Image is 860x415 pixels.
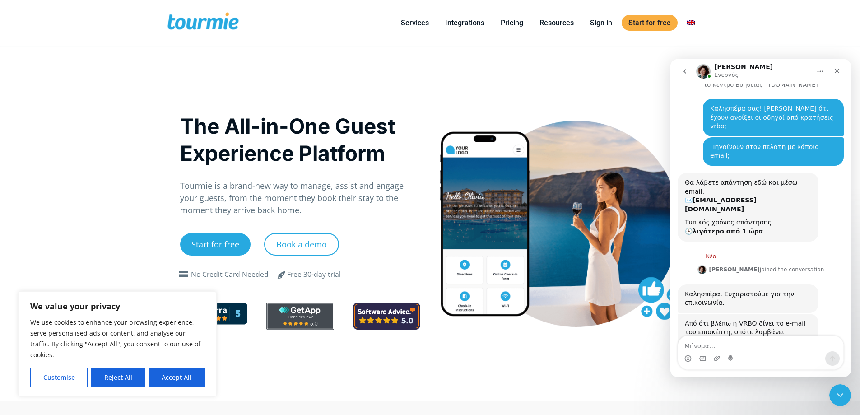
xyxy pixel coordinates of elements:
[30,317,205,360] p: We use cookies to enhance your browsing experience, serve personalised ads or content, and analys...
[7,255,148,301] div: Από ότι βλέπω η VRBO δίνει το e-mail του επισκέπτη, οπότε λαμβάνει κανονικά τα αυτόματα μηνύματα ...
[177,271,191,278] span: 
[14,296,21,303] button: Επιλογή Emoji
[8,277,173,292] textarea: Μήνυμα...
[30,368,88,387] button: Customise
[149,368,205,387] button: Accept All
[14,260,141,295] div: Από ότι βλέπω η VRBO δίνει το e-mail του επισκέπτη, οπότε λαμβάνει κανονικά τα αυτόματα μηνύματα ...
[264,233,339,256] a: Book a demo
[533,17,581,28] a: Resources
[30,301,205,312] p: We value your privacy
[271,269,293,280] span: 
[494,17,530,28] a: Pricing
[155,292,169,307] button: Αποστολή μηνύματος…
[438,17,491,28] a: Integrations
[180,233,251,256] a: Start for free
[670,59,851,377] iframe: Intercom live chat
[622,15,678,31] a: Start for free
[43,296,50,303] button: Αποστολή συνημμένου
[91,368,145,387] button: Reject All
[583,17,619,28] a: Sign in
[829,384,851,406] iframe: Intercom live chat
[287,269,341,280] div: Free 30-day trial
[180,180,421,216] p: Tourmie is a brand-new way to manage, assist and engage your guests, from the moment they book th...
[191,269,269,280] div: No Credit Card Needed
[28,296,36,303] button: Επιλογή Gif
[394,17,436,28] a: Services
[57,296,65,303] button: Start recording
[180,112,421,167] h1: The All-in-One Guest Experience Platform
[7,255,173,321] div: O/H Kiriaki λέει…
